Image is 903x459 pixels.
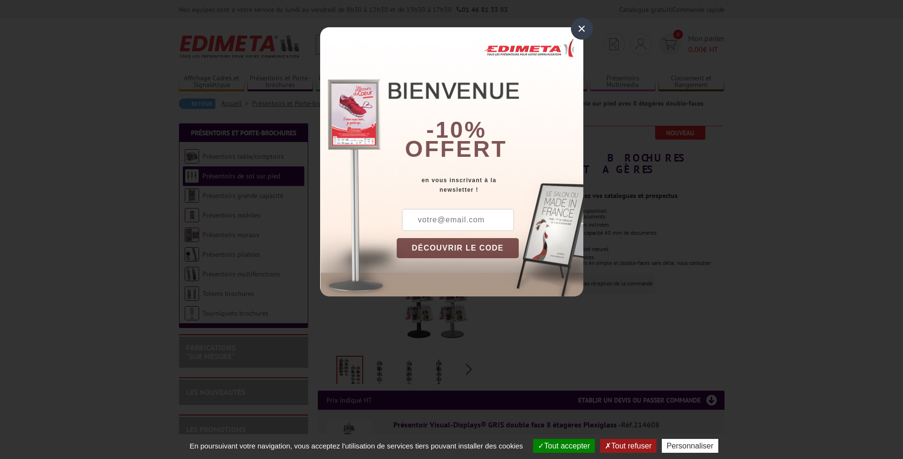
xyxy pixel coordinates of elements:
div: en vous inscrivant à la newsletter ! [397,175,583,195]
div: × [571,18,593,40]
b: -10% [426,117,487,142]
button: Tout accepter [533,439,595,453]
button: DÉCOUVRIR LE CODE [397,238,519,258]
button: Tout refuser [600,439,656,453]
font: offert [405,136,507,162]
button: Personnaliser (fenêtre modale) [662,439,718,453]
span: En poursuivant votre navigation, vous acceptez l'utilisation de services tiers pouvant installer ... [185,442,528,450]
input: votre@email.com [402,209,514,231]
